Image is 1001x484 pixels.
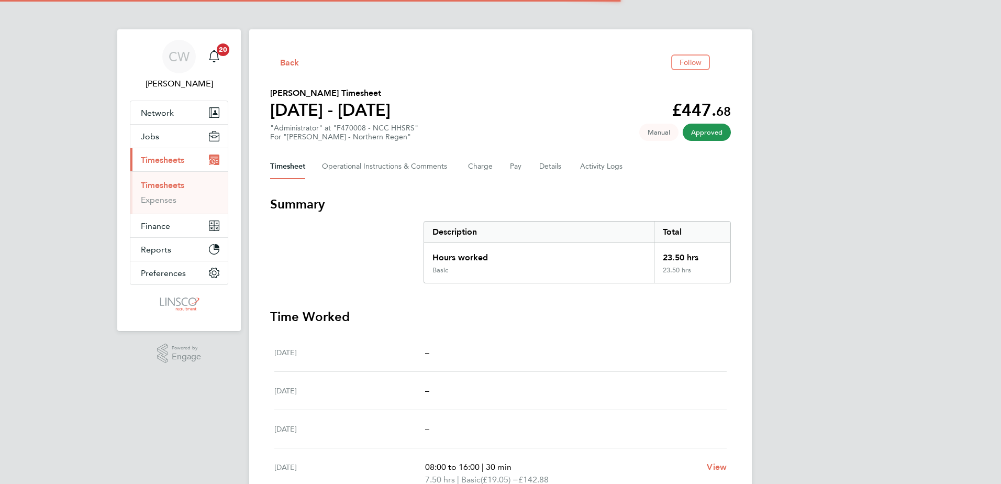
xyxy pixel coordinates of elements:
[424,221,731,283] div: Summary
[204,40,225,73] a: 20
[274,384,425,397] div: [DATE]
[274,423,425,435] div: [DATE]
[172,353,201,361] span: Engage
[270,100,391,120] h1: [DATE] - [DATE]
[270,56,299,69] button: Back
[141,245,171,255] span: Reports
[130,101,228,124] button: Network
[714,60,731,65] button: Timesheets Menu
[270,87,391,100] h2: [PERSON_NAME] Timesheet
[270,154,305,179] button: Timesheet
[169,50,190,63] span: CW
[425,462,480,472] span: 08:00 to 16:00
[654,266,730,283] div: 23.50 hrs
[141,221,170,231] span: Finance
[672,100,731,120] app-decimal: £447.
[117,29,241,331] nav: Main navigation
[716,104,731,119] span: 68
[141,131,159,141] span: Jobs
[280,57,299,69] span: Back
[141,155,184,165] span: Timesheets
[270,133,418,141] div: For "[PERSON_NAME] - Northern Regen"
[424,243,654,266] div: Hours worked
[707,461,727,474] a: View
[130,295,228,312] a: Go to home page
[130,238,228,261] button: Reports
[580,154,624,179] button: Activity Logs
[141,108,174,118] span: Network
[130,214,228,237] button: Finance
[510,154,522,179] button: Pay
[425,386,429,395] span: –
[539,154,563,179] button: Details
[680,58,702,67] span: Follow
[683,124,731,141] span: This timesheet has been approved.
[486,462,511,472] span: 30 min
[217,43,229,56] span: 20
[130,261,228,284] button: Preferences
[130,125,228,148] button: Jobs
[130,171,228,214] div: Timesheets
[130,148,228,171] button: Timesheets
[468,154,493,179] button: Charge
[141,268,186,278] span: Preferences
[424,222,654,243] div: Description
[270,196,731,213] h3: Summary
[141,195,176,205] a: Expenses
[322,154,451,179] button: Operational Instructions & Comments
[141,180,184,190] a: Timesheets
[425,424,429,434] span: –
[270,124,418,141] div: "Administrator" at "F470008 - NCC HHSRS"
[130,78,228,90] span: Chloe Whittall
[654,243,730,266] div: 23.50 hrs
[157,344,202,364] a: Powered byEngage
[671,54,710,70] button: Follow
[172,344,201,353] span: Powered by
[425,347,429,357] span: –
[157,295,201,312] img: linsco-logo-retina.png
[654,222,730,243] div: Total
[130,40,228,90] a: CW[PERSON_NAME]
[482,462,484,472] span: |
[707,462,727,472] span: View
[432,266,448,274] div: Basic
[274,346,425,359] div: [DATE]
[639,124,679,141] span: This timesheet was manually created.
[270,309,731,325] h3: Time Worked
